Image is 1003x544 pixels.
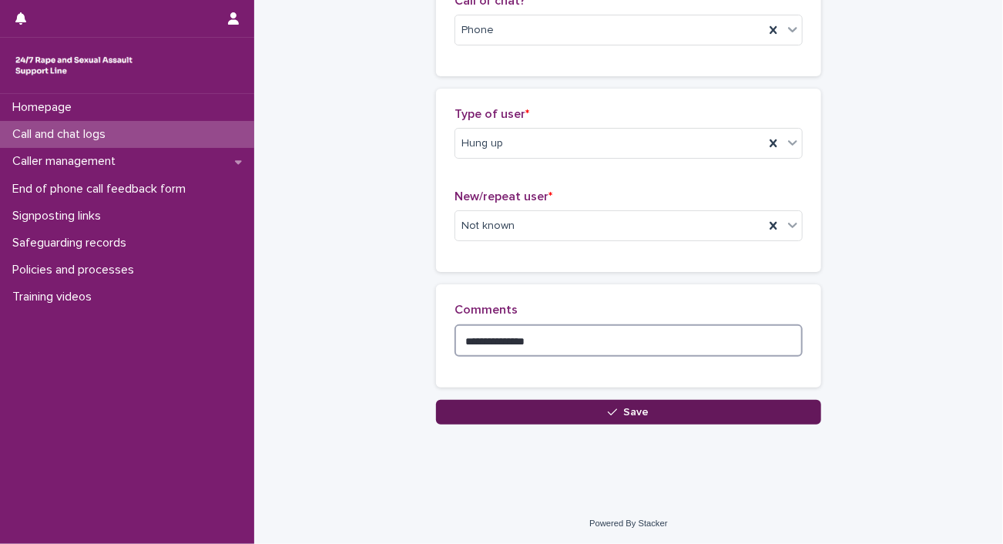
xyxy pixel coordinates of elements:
[461,218,515,234] span: Not known
[6,236,139,250] p: Safeguarding records
[455,304,518,316] span: Comments
[6,263,146,277] p: Policies and processes
[589,519,667,528] a: Powered By Stacker
[6,182,198,196] p: End of phone call feedback form
[12,50,136,81] img: rhQMoQhaT3yELyF149Cw
[6,290,104,304] p: Training videos
[461,22,494,39] span: Phone
[624,407,649,418] span: Save
[455,190,552,203] span: New/repeat user
[6,100,84,115] p: Homepage
[6,154,128,169] p: Caller management
[461,136,503,152] span: Hung up
[6,127,118,142] p: Call and chat logs
[455,108,529,120] span: Type of user
[6,209,113,223] p: Signposting links
[436,400,821,425] button: Save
